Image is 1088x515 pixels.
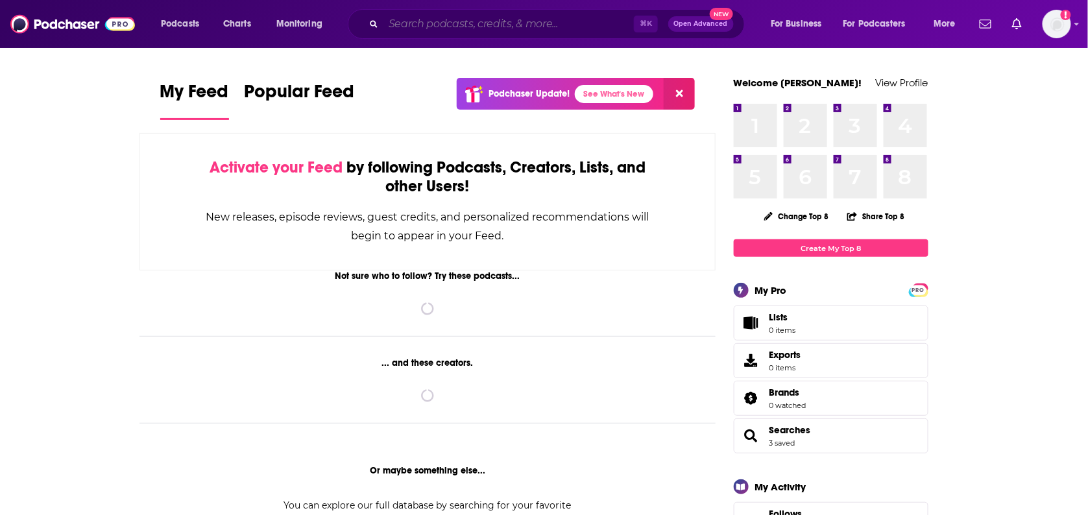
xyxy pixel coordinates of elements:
[1007,13,1027,35] a: Show notifications dropdown
[276,15,322,33] span: Monitoring
[1061,10,1071,20] svg: Add a profile image
[205,208,651,245] div: New releases, episode reviews, guest credits, and personalized recommendations will begin to appe...
[756,208,837,224] button: Change Top 8
[934,15,956,33] span: More
[876,77,928,89] a: View Profile
[769,326,796,335] span: 0 items
[755,481,806,493] div: My Activity
[139,357,716,368] div: ... and these creators.
[634,16,658,32] span: ⌘ K
[674,21,728,27] span: Open Advanced
[160,80,229,110] span: My Feed
[911,285,926,294] a: PRO
[734,77,862,89] a: Welcome [PERSON_NAME]!
[738,389,764,407] a: Brands
[769,438,795,448] a: 3 saved
[769,387,806,398] a: Brands
[152,14,216,34] button: open menu
[769,363,801,372] span: 0 items
[360,9,757,39] div: Search podcasts, credits, & more...
[575,85,653,103] a: See What's New
[925,14,972,34] button: open menu
[734,305,928,341] a: Lists
[762,14,838,34] button: open menu
[734,343,928,378] a: Exports
[215,14,259,34] a: Charts
[769,387,800,398] span: Brands
[267,14,339,34] button: open menu
[223,15,251,33] span: Charts
[734,418,928,453] span: Searches
[1043,10,1071,38] img: User Profile
[734,239,928,257] a: Create My Top 8
[383,14,634,34] input: Search podcasts, credits, & more...
[974,13,997,35] a: Show notifications dropdown
[10,12,135,36] img: Podchaser - Follow, Share and Rate Podcasts
[769,349,801,361] span: Exports
[139,270,716,281] div: Not sure who to follow? Try these podcasts...
[843,15,906,33] span: For Podcasters
[769,311,788,323] span: Lists
[489,88,570,99] p: Podchaser Update!
[738,314,764,332] span: Lists
[771,15,822,33] span: For Business
[755,284,787,296] div: My Pro
[835,14,925,34] button: open menu
[139,465,716,476] div: Or maybe something else...
[1043,10,1071,38] button: Show profile menu
[847,204,905,229] button: Share Top 8
[161,15,199,33] span: Podcasts
[245,80,355,120] a: Popular Feed
[245,80,355,110] span: Popular Feed
[734,381,928,416] span: Brands
[1043,10,1071,38] span: Logged in as sashagoldin
[668,16,734,32] button: Open AdvancedNew
[710,8,733,20] span: New
[210,158,343,177] span: Activate your Feed
[769,424,811,436] a: Searches
[769,311,796,323] span: Lists
[769,401,806,410] a: 0 watched
[160,80,229,120] a: My Feed
[205,158,651,196] div: by following Podcasts, Creators, Lists, and other Users!
[738,352,764,370] span: Exports
[911,285,926,295] span: PRO
[738,427,764,445] a: Searches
